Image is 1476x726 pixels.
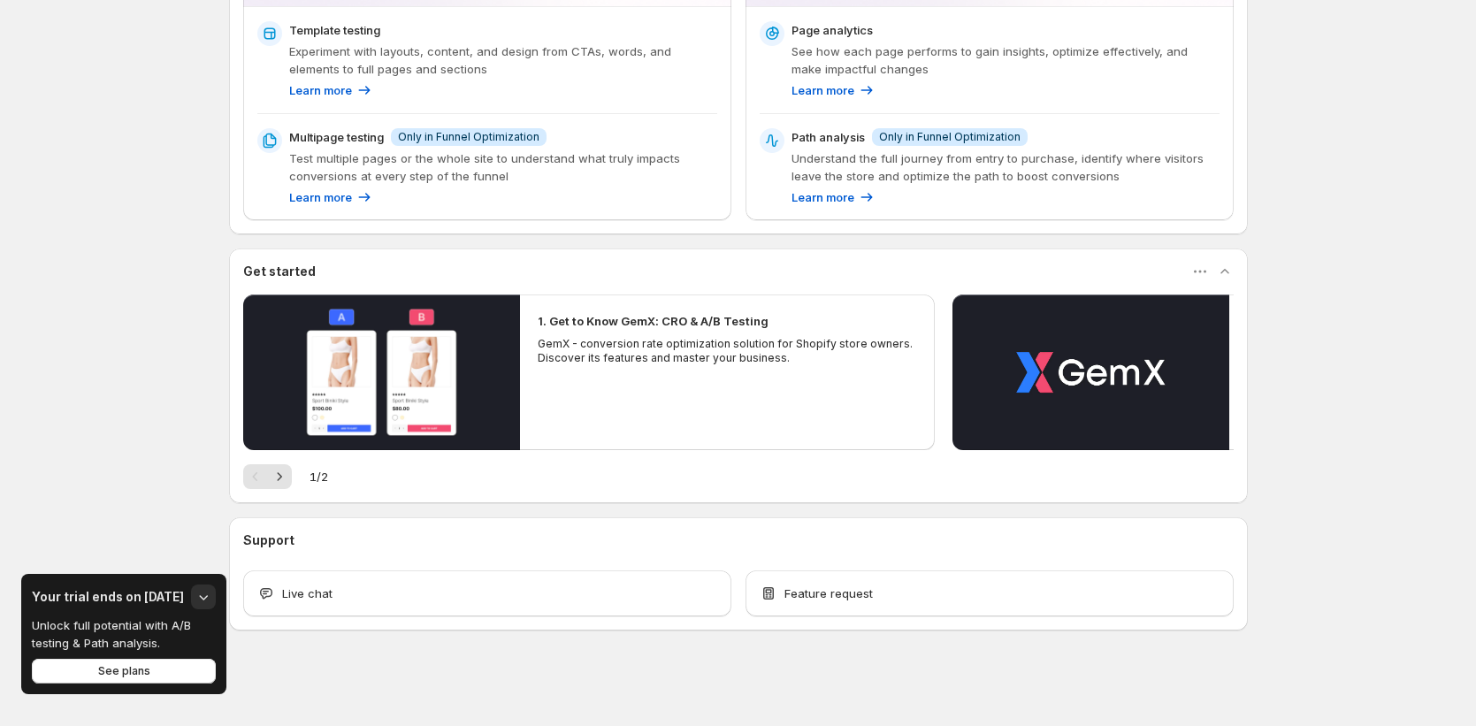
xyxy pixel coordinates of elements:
p: Learn more [792,81,854,99]
span: 1 / 2 [310,468,328,485]
span: See plans [98,664,150,678]
p: Learn more [289,188,352,206]
span: Feature request [784,585,873,602]
nav: Pagination [243,464,292,489]
p: GemX - conversion rate optimization solution for Shopify store owners. Discover its features and ... [538,337,918,365]
p: Unlock full potential with A/B testing & Path analysis. [32,616,203,652]
p: Experiment with layouts, content, and design from CTAs, words, and elements to full pages and sec... [289,42,717,78]
a: Learn more [289,188,373,206]
button: See plans [32,659,216,684]
a: Learn more [289,81,373,99]
h2: 1. Get to Know GemX: CRO & A/B Testing [538,312,769,330]
h3: Your trial ends on [DATE] [32,588,184,606]
p: Template testing [289,21,380,39]
p: Understand the full journey from entry to purchase, identify where visitors leave the store and o... [792,149,1220,185]
p: Learn more [289,81,352,99]
button: Play video [243,294,520,450]
p: See how each page performs to gain insights, optimize effectively, and make impactful changes [792,42,1220,78]
p: Page analytics [792,21,873,39]
button: Next [267,464,292,489]
a: Learn more [792,188,876,206]
span: Only in Funnel Optimization [879,130,1021,144]
span: Only in Funnel Optimization [398,130,539,144]
p: Learn more [792,188,854,206]
h3: Support [243,531,294,549]
a: Learn more [792,81,876,99]
button: Play video [952,294,1229,450]
p: Test multiple pages or the whole site to understand what truly impacts conversions at every step ... [289,149,717,185]
p: Multipage testing [289,128,384,146]
span: Live chat [282,585,333,602]
p: Path analysis [792,128,865,146]
h3: Get started [243,263,316,280]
